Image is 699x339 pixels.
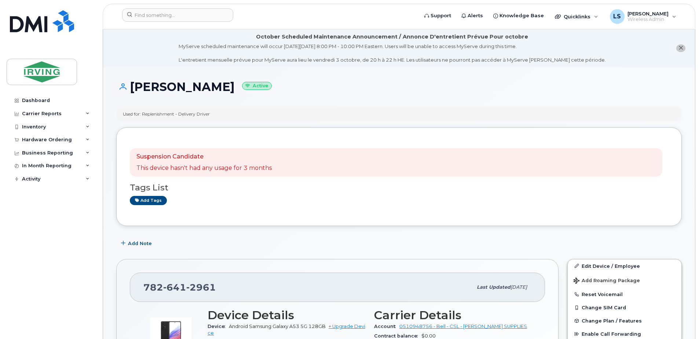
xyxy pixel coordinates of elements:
[374,324,399,329] span: Account
[143,282,216,293] span: 782
[574,278,640,285] span: Add Roaming Package
[676,44,685,52] button: close notification
[130,183,668,192] h3: Tags List
[421,333,436,339] span: $0.00
[510,284,527,290] span: [DATE]
[163,282,186,293] span: 641
[128,240,152,247] span: Add Note
[374,309,532,322] h3: Carrier Details
[582,318,642,324] span: Change Plan / Features
[477,284,510,290] span: Last updated
[568,314,681,327] button: Change Plan / Features
[179,43,606,63] div: MyServe scheduled maintenance will occur [DATE][DATE] 8:00 PM - 10:00 PM Eastern. Users will be u...
[136,164,272,172] p: This device hasn't had any usage for 3 months
[208,309,365,322] h3: Device Details
[568,273,681,288] button: Add Roaming Package
[136,153,272,161] p: Suspension Candidate
[568,301,681,314] button: Change SIM Card
[582,331,641,337] span: Enable Call Forwarding
[229,324,326,329] span: Android Samsung Galaxy A53 5G 128GB
[399,324,527,329] a: 0510948756 - Bell - CSL - [PERSON_NAME] SUPPLIES
[374,333,421,339] span: Contract balance
[568,288,681,301] button: Reset Voicemail
[568,259,681,273] a: Edit Device / Employee
[208,324,229,329] span: Device
[186,282,216,293] span: 2961
[242,82,272,90] small: Active
[116,237,158,250] button: Add Note
[116,80,682,93] h1: [PERSON_NAME]
[256,33,528,41] div: October Scheduled Maintenance Announcement / Annonce D'entretient Prévue Pour octobre
[123,111,210,117] div: Used for: Replenishment - Delivery Driver
[130,196,167,205] a: Add tags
